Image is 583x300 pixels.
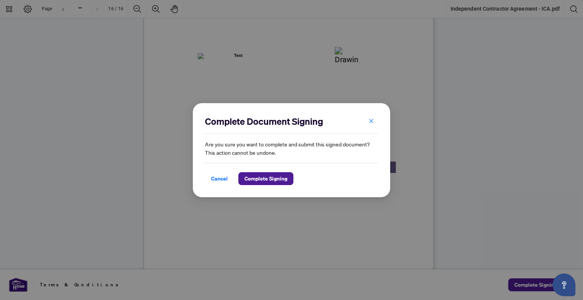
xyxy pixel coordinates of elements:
[205,115,378,127] h2: Complete Document Signing
[205,172,234,185] button: Cancel
[369,118,374,123] span: close
[211,173,228,185] span: Cancel
[244,173,287,185] span: Complete Signing
[553,273,575,296] button: Open asap
[205,115,378,185] div: Are you sure you want to complete and submit this signed document? This action cannot be undone.
[238,172,293,185] button: Complete Signing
